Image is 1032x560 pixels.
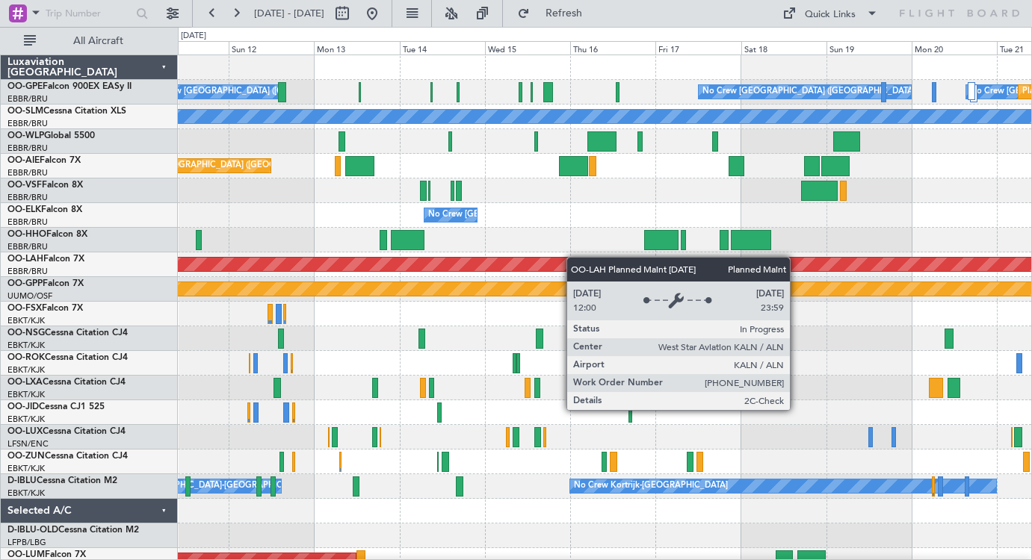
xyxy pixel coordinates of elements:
[7,290,52,302] a: UUMO/OSF
[7,82,43,91] span: OO-GPE
[16,29,162,53] button: All Aircraft
[7,476,37,485] span: D-IBLU
[7,315,45,326] a: EBKT/KJK
[7,181,42,190] span: OO-VSF
[7,255,43,264] span: OO-LAH
[7,230,46,239] span: OO-HHO
[7,378,126,387] a: OO-LXACessna Citation CJ4
[254,7,324,20] span: [DATE] - [DATE]
[7,192,48,203] a: EBBR/BRU
[7,118,48,129] a: EBBR/BRU
[7,340,45,351] a: EBKT/KJK
[741,41,826,55] div: Sat 18
[7,438,49,449] a: LFSN/ENC
[7,526,139,535] a: D-IBLU-OLDCessna Citation M2
[655,41,741,55] div: Fri 17
[485,41,570,55] div: Wed 15
[7,82,132,91] a: OO-GPEFalcon 900EX EASy II
[7,181,83,190] a: OO-VSFFalcon 8X
[7,452,128,461] a: OO-ZUNCessna Citation CJ4
[775,1,886,25] button: Quick Links
[7,488,45,499] a: EBKT/KJK
[428,204,679,226] div: No Crew [GEOGRAPHIC_DATA] ([GEOGRAPHIC_DATA] National)
[7,156,81,165] a: OO-AIEFalcon 7X
[314,41,399,55] div: Mon 13
[229,41,314,55] div: Sun 12
[574,376,824,399] div: No Crew [GEOGRAPHIC_DATA] ([GEOGRAPHIC_DATA] National)
[7,537,46,548] a: LFPB/LBG
[574,475,728,497] div: No Crew Kortrijk-[GEOGRAPHIC_DATA]
[7,131,44,140] span: OO-WLP
[533,8,596,19] span: Refresh
[147,81,398,103] div: No Crew [GEOGRAPHIC_DATA] ([GEOGRAPHIC_DATA] National)
[7,107,43,116] span: OO-SLM
[7,550,86,559] a: OO-LUMFalcon 7X
[912,41,997,55] div: Mon 20
[143,41,229,55] div: Sat 11
[620,302,794,325] div: Planned Maint Kortrijk-[GEOGRAPHIC_DATA]
[7,266,48,277] a: EBBR/BRU
[7,205,41,214] span: OO-ELK
[7,279,43,288] span: OO-GPP
[7,156,40,165] span: OO-AIE
[7,131,95,140] a: OO-WLPGlobal 5500
[7,378,43,387] span: OO-LXA
[7,364,45,376] a: EBKT/KJK
[510,1,600,25] button: Refresh
[826,41,912,55] div: Sun 19
[7,353,128,362] a: OO-ROKCessna Citation CJ4
[7,205,82,214] a: OO-ELKFalcon 8X
[7,550,45,559] span: OO-LUM
[101,155,336,177] div: Planned Maint [GEOGRAPHIC_DATA] ([GEOGRAPHIC_DATA])
[7,402,105,411] a: OO-JIDCessna CJ1 525
[702,81,953,103] div: No Crew [GEOGRAPHIC_DATA] ([GEOGRAPHIC_DATA] National)
[7,353,45,362] span: OO-ROK
[7,143,48,154] a: EBBR/BRU
[108,475,310,497] div: Owner [GEOGRAPHIC_DATA]-[GEOGRAPHIC_DATA]
[46,2,132,25] input: Trip Number
[7,93,48,105] a: EBBR/BRU
[7,427,126,436] a: OO-LUXCessna Citation CJ4
[7,329,128,337] a: OO-NSGCessna Citation CJ4
[7,304,83,313] a: OO-FSXFalcon 7X
[7,414,45,425] a: EBKT/KJK
[39,36,158,46] span: All Aircraft
[7,526,58,535] span: D-IBLU-OLD
[7,167,48,178] a: EBBR/BRU
[7,402,39,411] span: OO-JID
[7,107,126,116] a: OO-SLMCessna Citation XLS
[400,41,485,55] div: Tue 14
[7,304,42,313] span: OO-FSX
[7,217,48,228] a: EBBR/BRU
[7,463,45,474] a: EBKT/KJK
[7,452,45,461] span: OO-ZUN
[7,476,117,485] a: D-IBLUCessna Citation M2
[181,30,206,43] div: [DATE]
[7,255,84,264] a: OO-LAHFalcon 7X
[7,230,87,239] a: OO-HHOFalcon 8X
[7,427,43,436] span: OO-LUX
[7,279,84,288] a: OO-GPPFalcon 7X
[7,241,48,252] a: EBBR/BRU
[805,7,856,22] div: Quick Links
[7,329,45,337] span: OO-NSG
[7,389,45,400] a: EBKT/KJK
[570,41,655,55] div: Thu 16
